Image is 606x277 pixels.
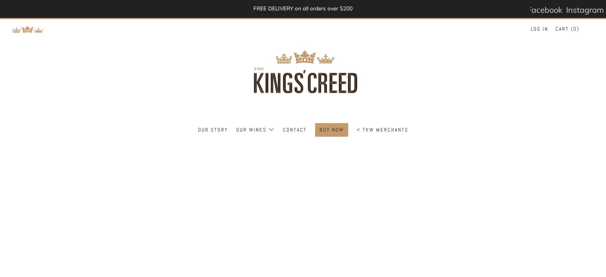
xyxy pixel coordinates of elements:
[573,26,577,32] span: 0
[566,2,604,18] a: Instagram
[527,5,562,15] span: Facebook
[12,25,44,32] a: Return to TKW Merchants
[527,2,562,18] a: Facebook
[357,124,408,136] a: < TKW Merchants
[231,19,375,123] img: three kings wine merchants
[198,124,228,136] a: Our Story
[555,23,579,35] a: Cart (0)
[566,5,604,15] span: Instagram
[12,26,44,33] img: Return to TKW Merchants
[283,124,307,136] a: Contact
[531,23,548,35] a: Log in
[320,124,344,136] a: BUY NOW
[236,124,275,136] a: Our Wines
